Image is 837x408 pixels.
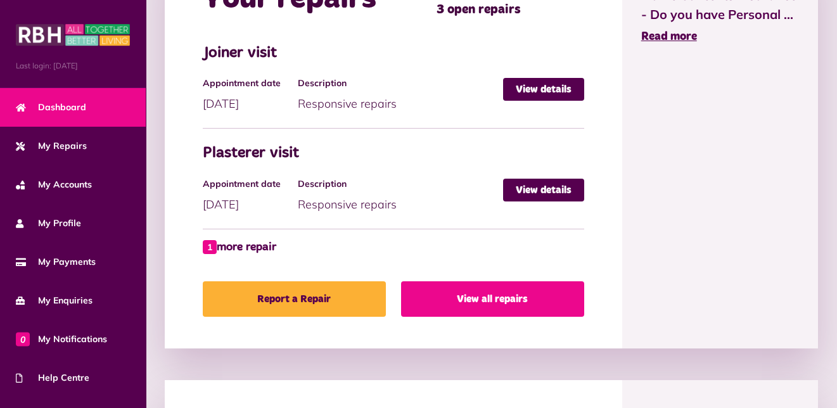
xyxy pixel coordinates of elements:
div: Responsive repairs [298,179,502,213]
h3: Joiner visit [203,44,584,63]
span: My Accounts [16,178,92,191]
span: Read more [641,31,697,42]
a: 1 more repair [203,239,276,256]
a: Report a Repair [203,281,386,317]
h3: Plasterer visit [203,144,584,163]
span: 0 [16,332,30,346]
h4: Appointment date [203,78,291,89]
img: MyRBH [16,22,130,48]
span: 1 [203,240,217,254]
div: [DATE] [203,78,298,112]
h4: Description [298,179,496,189]
span: My Repairs [16,139,87,153]
span: My Notifications [16,333,107,346]
h4: Appointment date [203,179,291,189]
a: View details [503,179,584,201]
span: Help Centre [16,371,89,385]
h4: Description [298,78,496,89]
span: Last login: [DATE] [16,60,130,72]
span: My Payments [16,255,96,269]
a: View details [503,78,584,101]
div: Responsive repairs [298,78,502,112]
span: My Profile [16,217,81,230]
a: View all repairs [401,281,584,317]
span: Dashboard [16,101,86,114]
div: [DATE] [203,179,298,213]
span: My Enquiries [16,294,93,307]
